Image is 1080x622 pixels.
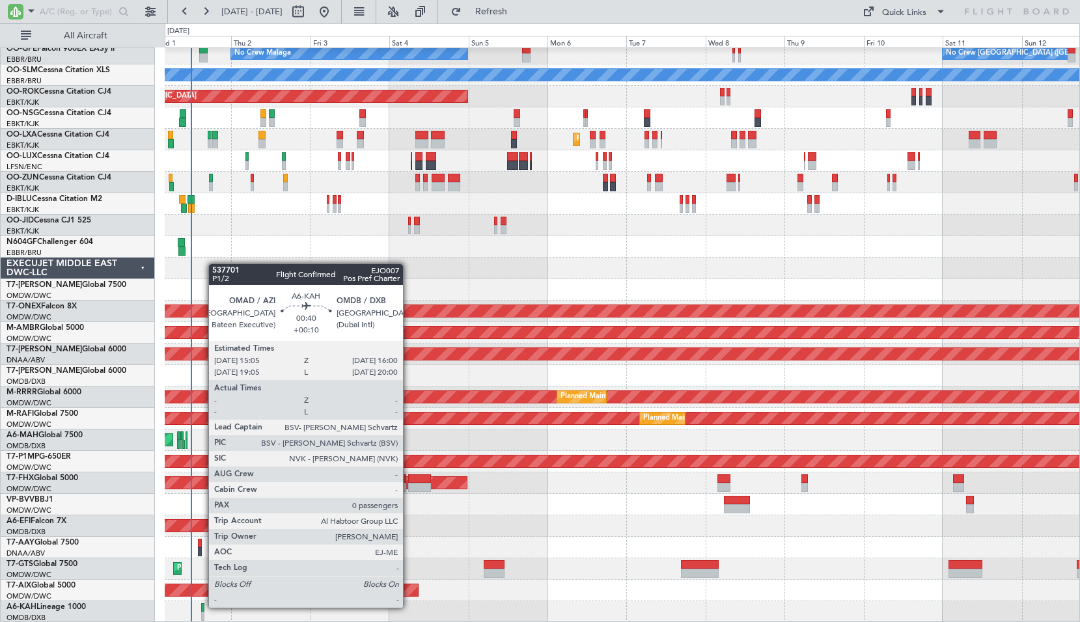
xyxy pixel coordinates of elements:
[7,431,38,439] span: A6-MAH
[7,98,39,107] a: EBKT/KJK
[7,303,77,310] a: T7-ONEXFalcon 8X
[706,36,784,47] div: Wed 8
[7,312,51,322] a: OMDW/DWC
[221,6,283,18] span: [DATE] - [DATE]
[7,474,34,482] span: T7-FHX
[7,162,42,172] a: LFSN/ENC
[7,527,46,537] a: OMDB/DXB
[7,367,126,375] a: T7-[PERSON_NAME]Global 6000
[7,88,111,96] a: OO-ROKCessna Citation CJ4
[7,76,42,86] a: EBBR/BRU
[231,36,310,47] div: Thu 2
[7,226,39,236] a: EBKT/KJK
[152,36,231,47] div: Wed 1
[7,281,82,289] span: T7-[PERSON_NAME]
[7,484,51,494] a: OMDW/DWC
[7,517,66,525] a: A6-EFIFalcon 7X
[7,45,37,53] span: OO-GPE
[7,303,41,310] span: T7-ONEX
[7,195,32,203] span: D-IBLU
[7,174,39,182] span: OO-ZUN
[177,559,305,578] div: Planned Maint Dubai (Al Maktoum Intl)
[547,36,626,47] div: Mon 6
[7,55,42,64] a: EBBR/BRU
[561,387,689,407] div: Planned Maint Dubai (Al Maktoum Intl)
[7,603,36,611] span: A6-KAH
[7,281,126,289] a: T7-[PERSON_NAME]Global 7500
[7,345,82,353] span: T7-[PERSON_NAME]
[7,410,78,418] a: M-RAFIGlobal 7500
[7,496,53,504] a: VP-BVVBBJ1
[7,453,39,461] span: T7-P1MP
[626,36,705,47] div: Tue 7
[7,66,38,74] span: OO-SLM
[7,205,39,215] a: EBKT/KJK
[7,88,39,96] span: OO-ROK
[7,238,93,246] a: N604GFChallenger 604
[7,453,71,461] a: T7-P1MPG-650ER
[7,388,37,396] span: M-RRRR
[7,248,42,258] a: EBBR/BRU
[389,36,468,47] div: Sat 4
[7,45,115,53] a: OO-GPEFalcon 900EX EASy II
[7,152,109,160] a: OO-LUXCessna Citation CJ4
[7,496,35,504] span: VP-BVV
[943,36,1021,47] div: Sat 11
[234,44,291,63] div: No Crew Malaga
[7,570,51,580] a: OMDW/DWC
[7,517,31,525] span: A6-EFI
[7,141,39,150] a: EBKT/KJK
[7,109,39,117] span: OO-NSG
[7,410,34,418] span: M-RAFI
[856,1,952,22] button: Quick Links
[7,431,83,439] a: A6-MAHGlobal 7500
[7,355,45,365] a: DNAA/ABV
[7,463,51,472] a: OMDW/DWC
[7,183,39,193] a: EBKT/KJK
[7,398,51,408] a: OMDW/DWC
[7,474,78,482] a: T7-FHXGlobal 5000
[7,506,51,515] a: OMDW/DWC
[464,7,519,16] span: Refresh
[7,195,102,203] a: D-IBLUCessna Citation M2
[7,324,84,332] a: M-AMBRGlobal 5000
[7,334,51,344] a: OMDW/DWC
[7,345,126,353] a: T7-[PERSON_NAME]Global 6000
[7,131,37,139] span: OO-LXA
[7,560,33,568] span: T7-GTS
[7,582,31,589] span: T7-AIX
[7,238,37,246] span: N604GF
[469,36,547,47] div: Sun 5
[445,1,523,22] button: Refresh
[7,539,35,547] span: T7-AAY
[7,548,45,558] a: DNAA/ABV
[7,441,46,451] a: OMDB/DXB
[7,377,46,386] a: OMDB/DXB
[577,129,728,149] div: Planned Maint Kortrijk-[GEOGRAPHIC_DATA]
[7,131,109,139] a: OO-LXACessna Citation CJ4
[7,109,111,117] a: OO-NSGCessna Citation CJ4
[34,31,137,40] span: All Aircraft
[882,7,926,20] div: Quick Links
[14,25,141,46] button: All Aircraft
[7,324,40,332] span: M-AMBR
[7,174,111,182] a: OO-ZUNCessna Citation CJ4
[7,582,76,589] a: T7-AIXGlobal 5000
[7,66,110,74] a: OO-SLMCessna Citation XLS
[7,603,86,611] a: A6-KAHLineage 1000
[7,591,51,601] a: OMDW/DWC
[7,539,79,547] a: T7-AAYGlobal 7500
[40,2,115,21] input: A/C (Reg. or Type)
[7,152,37,160] span: OO-LUX
[7,119,39,129] a: EBKT/KJK
[7,367,82,375] span: T7-[PERSON_NAME]
[7,560,77,568] a: T7-GTSGlobal 7500
[784,36,863,47] div: Thu 9
[7,420,51,429] a: OMDW/DWC
[167,26,189,37] div: [DATE]
[864,36,943,47] div: Fri 10
[7,388,81,396] a: M-RRRRGlobal 6000
[311,36,389,47] div: Fri 3
[7,291,51,301] a: OMDW/DWC
[643,409,771,428] div: Planned Maint Dubai (Al Maktoum Intl)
